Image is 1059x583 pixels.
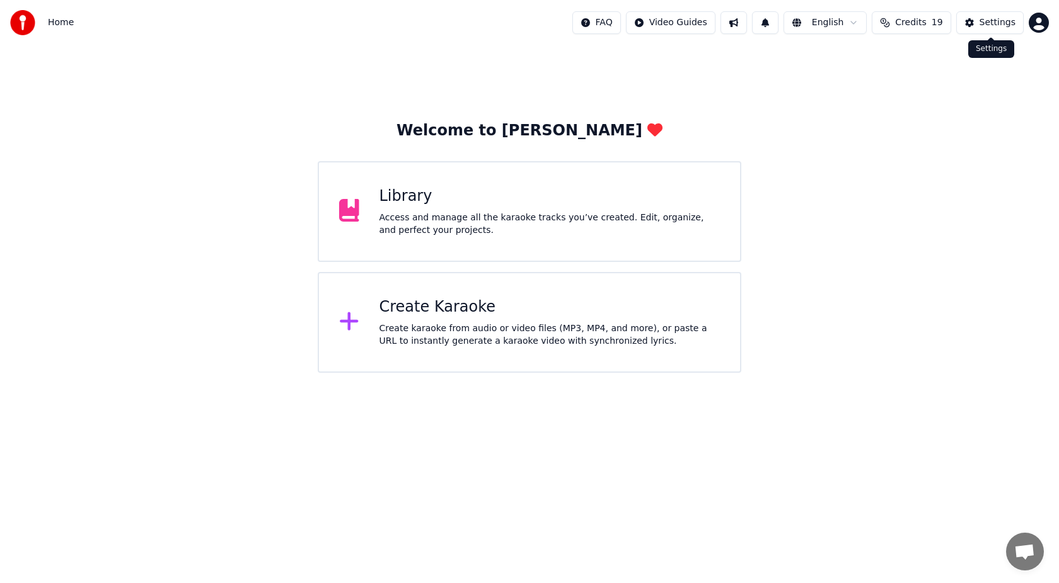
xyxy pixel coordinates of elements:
nav: breadcrumb [48,16,74,29]
button: FAQ [572,11,621,34]
span: Home [48,16,74,29]
div: Create karaoke from audio or video files (MP3, MP4, and more), or paste a URL to instantly genera... [379,322,720,348]
div: Welcome to [PERSON_NAME] [396,121,663,141]
div: Access and manage all the karaoke tracks you’ve created. Edit, organize, and perfect your projects. [379,212,720,237]
button: Credits19 [872,11,951,34]
button: Video Guides [626,11,715,34]
span: Credits [895,16,926,29]
div: Create Karaoke [379,297,720,317]
div: Settings [968,40,1014,58]
div: Library [379,186,720,207]
div: Open chat [1006,533,1044,570]
img: youka [10,10,35,35]
span: 19 [932,16,943,29]
div: Settings [980,16,1016,29]
button: Settings [956,11,1024,34]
